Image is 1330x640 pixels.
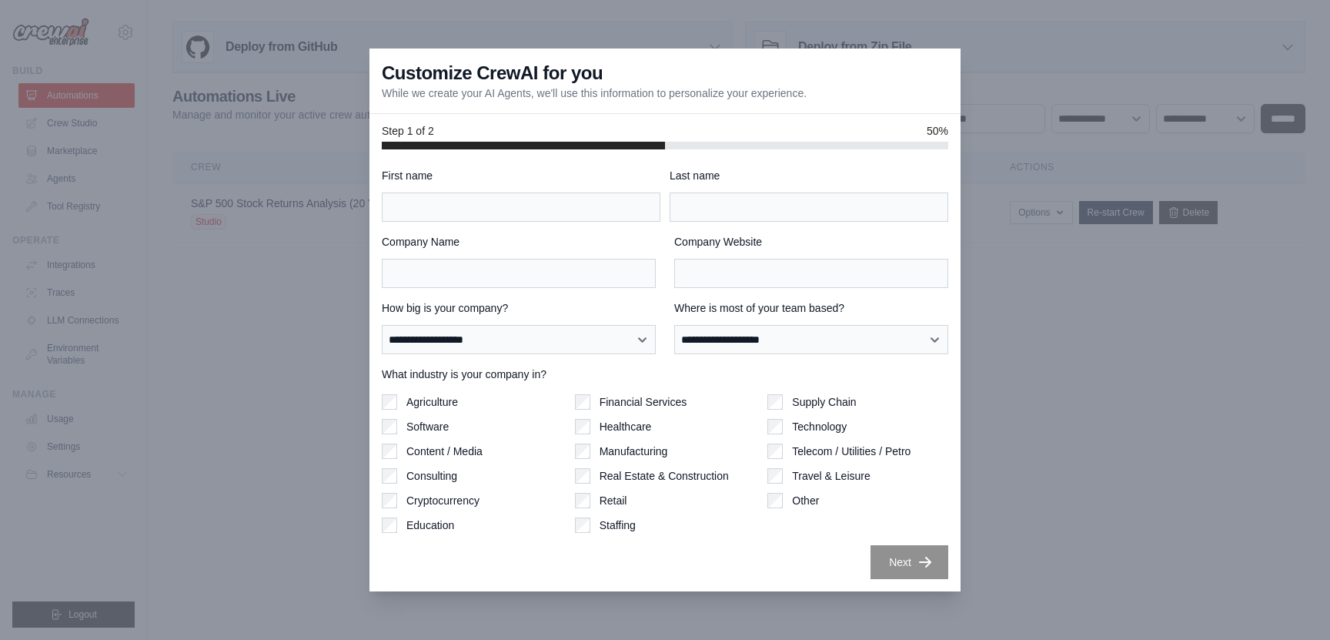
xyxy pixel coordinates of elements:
[927,123,948,139] span: 50%
[792,493,819,508] label: Other
[406,493,480,508] label: Cryptocurrency
[382,300,656,316] label: How big is your company?
[382,234,656,250] label: Company Name
[674,300,948,316] label: Where is most of your team based?
[670,168,948,183] label: Last name
[600,518,636,533] label: Staffing
[792,444,911,459] label: Telecom / Utilities / Petro
[382,61,603,85] h3: Customize CrewAI for you
[382,168,660,183] label: First name
[792,394,856,410] label: Supply Chain
[600,468,729,484] label: Real Estate & Construction
[406,444,483,459] label: Content / Media
[600,419,652,434] label: Healthcare
[382,85,807,101] p: While we create your AI Agents, we'll use this information to personalize your experience.
[406,419,449,434] label: Software
[382,367,948,382] label: What industry is your company in?
[406,518,454,533] label: Education
[382,123,434,139] span: Step 1 of 2
[406,394,458,410] label: Agriculture
[600,444,668,459] label: Manufacturing
[871,545,948,579] button: Next
[600,493,627,508] label: Retail
[792,468,870,484] label: Travel & Leisure
[792,419,847,434] label: Technology
[600,394,687,410] label: Financial Services
[674,234,948,250] label: Company Website
[406,468,457,484] label: Consulting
